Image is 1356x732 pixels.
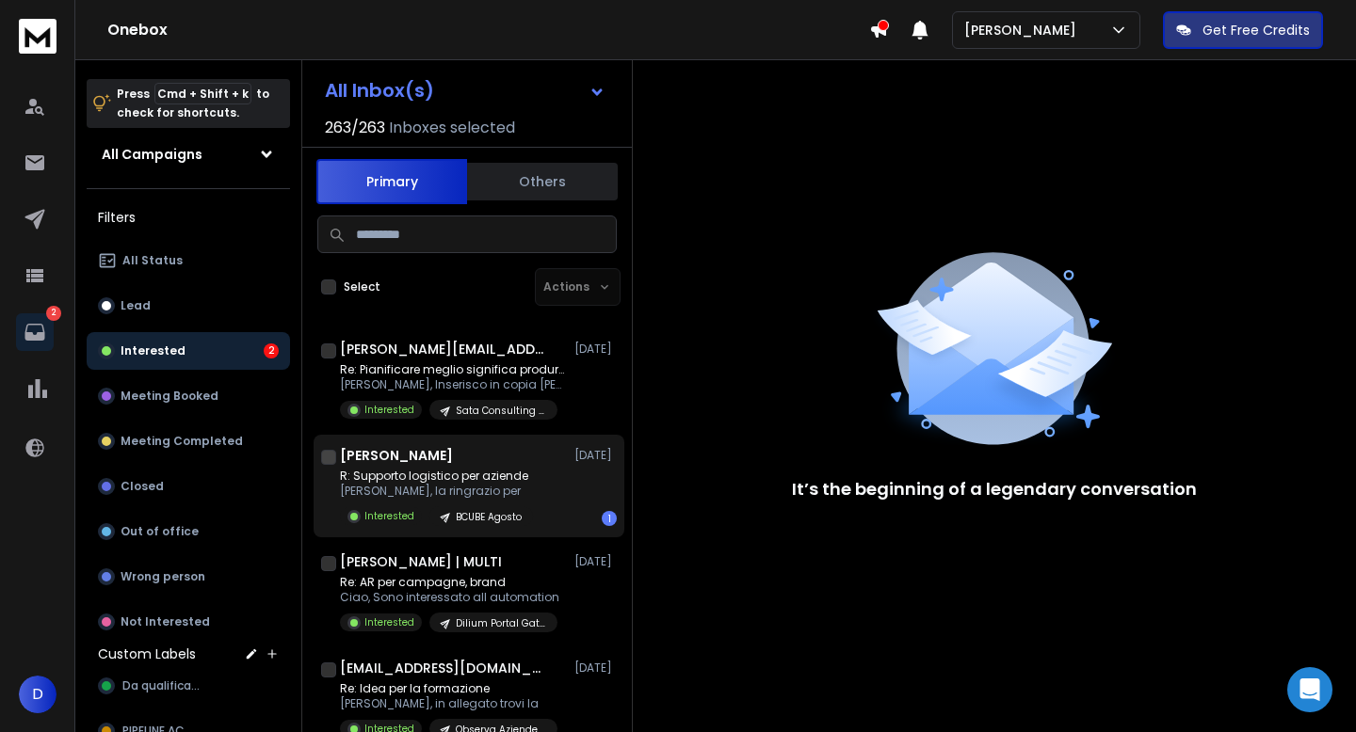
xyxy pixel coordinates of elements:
div: 1 [602,511,617,526]
h1: [PERSON_NAME] [340,446,453,465]
p: [PERSON_NAME], in allegato trovi la [340,696,557,711]
h3: Filters [87,204,290,231]
button: D [19,676,56,713]
p: Meeting Completed [121,434,243,449]
p: [PERSON_NAME] [964,21,1084,40]
p: It’s the beginning of a legendary conversation [792,476,1197,502]
button: Get Free Credits [1163,11,1323,49]
p: Closed [121,479,164,494]
p: Press to check for shortcuts. [117,85,269,122]
p: 2 [46,306,61,321]
h1: [EMAIL_ADDRESS][DOMAIN_NAME] [340,659,547,677]
h1: All Inbox(s) [325,81,434,100]
p: Get Free Credits [1203,21,1310,40]
p: Ciao, Sono interessato all automation [340,590,559,605]
button: Primary [316,159,467,204]
button: Out of office [87,513,290,550]
button: All Inbox(s) [310,72,621,109]
p: Meeting Booked [121,389,218,404]
button: Meeting Completed [87,422,290,460]
button: Wrong person [87,558,290,596]
p: Re: AR per campagne, brand [340,575,559,590]
h1: [PERSON_NAME][EMAIL_ADDRESS][DOMAIN_NAME] [340,340,547,358]
p: Sata Consulting - produzione [456,404,546,418]
button: Not Interested [87,603,290,641]
p: [DATE] [574,660,617,676]
p: R: Supporto logistico per aziende [340,469,533,484]
p: Interested [121,343,186,358]
h1: [PERSON_NAME] | MULTI [340,552,502,571]
button: All Status [87,242,290,279]
div: Open Intercom Messenger [1287,667,1332,712]
span: 263 / 263 [325,117,385,139]
p: Dilium Portal Gate - agenzie di marketing agosto [456,616,546,630]
h3: Inboxes selected [389,117,515,139]
a: 2 [16,313,54,351]
button: All Campaigns [87,135,290,173]
p: [DATE] [574,554,617,569]
button: Lead [87,287,290,325]
img: logo [19,19,56,54]
p: Lead [121,298,151,313]
p: Wrong person [121,569,205,584]
span: Cmd + Shift + k [154,83,251,104]
p: Interested [364,615,414,629]
p: [DATE] [574,342,617,357]
p: All Status [122,253,183,268]
p: [DATE] [574,448,617,463]
button: Da qualificare [87,667,290,705]
span: Da qualificare [122,678,202,693]
button: Closed [87,468,290,505]
p: Interested [364,509,414,523]
p: [PERSON_NAME], la ringrazio per [340,484,533,499]
p: BCUBE Agosto [456,510,522,524]
button: Interested2 [87,332,290,370]
p: Re: Pianificare meglio significa produrre [340,362,566,377]
p: Not Interested [121,614,210,629]
h1: All Campaigns [102,145,202,164]
p: [PERSON_NAME], Inserisco in copia [PERSON_NAME], [340,377,566,392]
p: Interested [364,403,414,417]
p: Re: Idea per la formazione [340,681,557,696]
div: 2 [264,343,279,358]
button: Meeting Booked [87,377,290,415]
label: Select [344,279,380,294]
button: Others [467,161,618,202]
p: Out of office [121,524,199,539]
h1: Onebox [107,19,869,41]
h3: Custom Labels [98,644,196,663]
